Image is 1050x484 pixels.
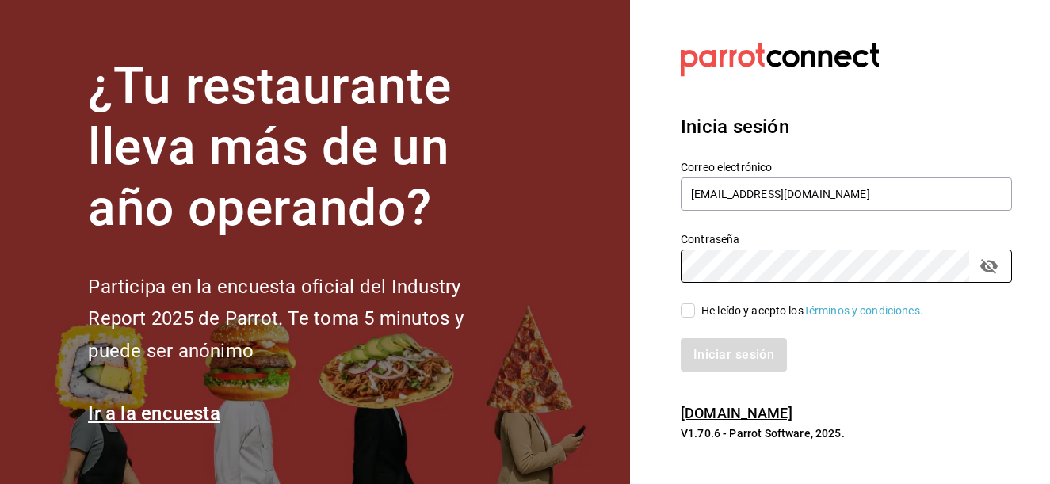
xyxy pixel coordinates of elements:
label: Contraseña [681,234,1012,245]
p: V1.70.6 - Parrot Software, 2025. [681,425,1012,441]
a: Términos y condiciones. [804,304,923,317]
h3: Inicia sesión [681,112,1012,141]
label: Correo electrónico [681,162,1012,173]
input: Ingresa tu correo electrónico [681,177,1012,211]
button: passwordField [976,253,1002,280]
h2: Participa en la encuesta oficial del Industry Report 2025 de Parrot. Te toma 5 minutos y puede se... [88,271,516,368]
div: He leído y acepto los [701,303,923,319]
a: Ir a la encuesta [88,402,220,425]
a: [DOMAIN_NAME] [681,405,792,421]
h1: ¿Tu restaurante lleva más de un año operando? [88,56,516,238]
